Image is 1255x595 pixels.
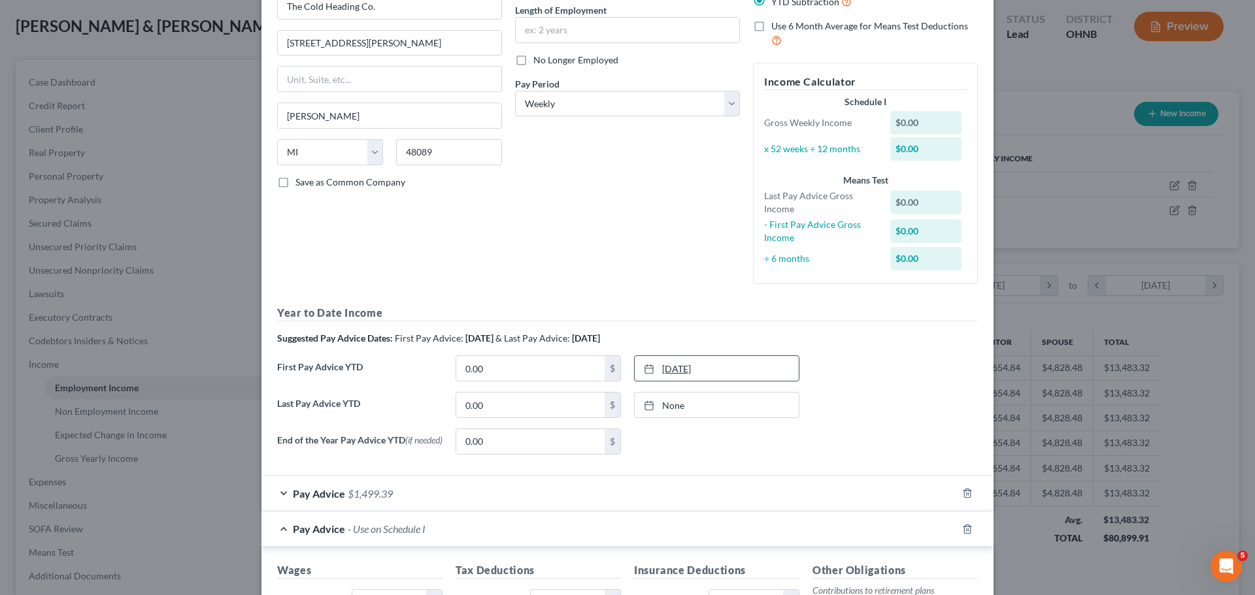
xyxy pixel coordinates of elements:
div: $0.00 [890,137,962,161]
span: Save as Common Company [295,176,405,187]
div: Last Pay Advice Gross Income [758,189,884,216]
span: & Last Pay Advice: [495,332,570,344]
h5: Other Obligations [812,562,978,579]
span: No Longer Employed [533,54,618,65]
h5: Income Calculator [764,74,967,90]
label: First Pay Advice YTD [271,355,449,392]
strong: Suggested Pay Advice Dates: [277,332,393,344]
h5: Wages [277,562,443,579]
input: Enter city... [278,103,501,128]
div: Means Test [764,174,967,187]
div: $ [605,429,620,454]
span: (if needed) [405,434,443,445]
input: 0.00 [456,393,605,417]
div: $0.00 [890,219,962,243]
strong: [DATE] [572,332,600,344]
div: $0.00 [890,111,962,135]
div: $ [605,393,620,417]
div: $ [605,356,620,381]
div: $0.00 [890,191,962,214]
span: $1,499.39 [348,487,393,500]
input: 0.00 [456,429,605,454]
h5: Year to Date Income [277,305,978,321]
label: Length of Employment [515,3,607,17]
input: ex: 2 years [516,18,739,42]
div: Schedule I [764,95,967,108]
span: Pay Advice [293,523,345,535]
div: - First Pay Advice Gross Income [758,218,884,244]
h5: Tax Deductions [456,562,621,579]
span: First Pay Advice: [395,332,463,344]
input: 0.00 [456,356,605,381]
strong: [DATE] [465,332,494,344]
div: Gross Weekly Income [758,116,884,129]
div: ÷ 6 months [758,252,884,265]
h5: Insurance Deductions [634,562,799,579]
iframe: Intercom live chat [1211,551,1242,582]
input: Enter zip... [396,139,502,165]
span: 5 [1237,551,1248,561]
a: None [635,393,799,417]
span: - Use on Schedule I [348,523,426,535]
a: [DATE] [635,356,799,381]
span: Pay Period [515,78,560,89]
span: Use 6 Month Average for Means Test Deductions [771,20,968,31]
label: Last Pay Advice YTD [271,392,449,428]
div: x 52 weeks ÷ 12 months [758,142,884,155]
input: Unit, Suite, etc... [278,67,501,91]
div: $0.00 [890,247,962,270]
input: Enter address... [278,31,501,56]
label: End of the Year Pay Advice YTD [271,428,449,465]
span: Pay Advice [293,487,345,500]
